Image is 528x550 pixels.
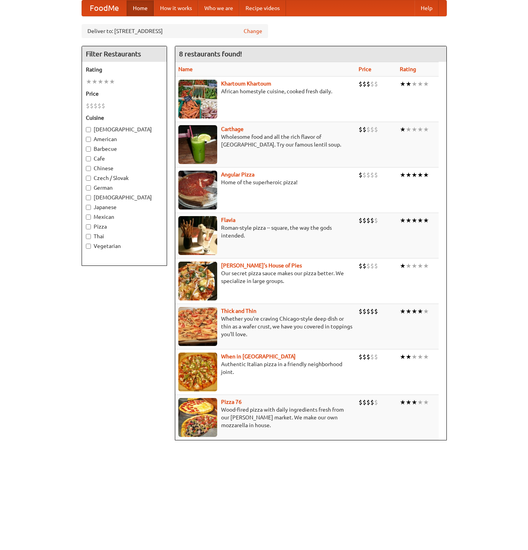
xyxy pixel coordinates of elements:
li: $ [366,171,370,179]
li: $ [374,80,378,88]
li: $ [370,262,374,270]
li: $ [362,353,366,361]
input: Vegetarian [86,244,91,249]
label: Pizza [86,223,163,230]
li: ★ [406,398,411,407]
a: Name [178,66,193,72]
input: Czech / Slovak [86,176,91,181]
li: ★ [86,77,92,86]
a: How it works [154,0,198,16]
li: $ [86,101,90,110]
li: ★ [411,398,417,407]
li: ★ [400,216,406,225]
li: $ [374,171,378,179]
a: Carthage [221,126,244,132]
img: thick.jpg [178,307,217,346]
li: ★ [417,353,423,361]
li: $ [370,216,374,225]
a: Rating [400,66,416,72]
li: ★ [411,353,417,361]
input: Barbecue [86,147,91,152]
li: ★ [400,307,406,316]
li: ★ [423,80,429,88]
li: ★ [417,398,423,407]
a: Home [127,0,154,16]
li: ★ [423,171,429,179]
p: Home of the superheroic pizza! [178,178,352,186]
img: pizza76.jpg [178,398,217,437]
b: Thick and Thin [221,308,256,314]
input: American [86,137,91,142]
input: German [86,185,91,190]
li: $ [366,125,370,134]
p: Wood-fired pizza with daily ingredients fresh from our [PERSON_NAME] market. We make our own mozz... [178,406,352,429]
label: Mexican [86,213,163,221]
li: $ [366,262,370,270]
p: Whether you're craving Chicago-style deep dish or thin as a wafer crust, we have you covered in t... [178,315,352,338]
li: $ [94,101,98,110]
a: Khartoum Khartoum [221,80,271,87]
input: Chinese [86,166,91,171]
li: $ [366,216,370,225]
a: [PERSON_NAME]'s House of Pies [221,262,302,269]
li: $ [362,125,366,134]
li: ★ [400,262,406,270]
h5: Rating [86,66,163,73]
img: luigis.jpg [178,262,217,300]
li: $ [374,353,378,361]
li: ★ [98,77,103,86]
li: ★ [406,307,411,316]
li: $ [366,307,370,316]
li: $ [366,398,370,407]
input: Mexican [86,215,91,220]
li: ★ [417,262,423,270]
li: ★ [400,398,406,407]
input: Pizza [86,224,91,229]
div: Deliver to: [STREET_ADDRESS] [82,24,268,38]
label: American [86,135,163,143]
li: $ [90,101,94,110]
a: Help [415,0,439,16]
ng-pluralize: 8 restaurants found! [179,50,242,58]
label: Japanese [86,203,163,211]
li: ★ [411,216,417,225]
li: ★ [423,262,429,270]
li: ★ [411,125,417,134]
label: Vegetarian [86,242,163,250]
li: $ [370,307,374,316]
input: Japanese [86,205,91,210]
li: ★ [400,125,406,134]
li: $ [370,171,374,179]
a: Angular Pizza [221,171,254,178]
a: Flavia [221,217,235,223]
li: $ [370,80,374,88]
li: ★ [423,353,429,361]
li: $ [370,398,374,407]
li: $ [362,171,366,179]
label: Cafe [86,155,163,162]
li: ★ [411,262,417,270]
li: $ [366,80,370,88]
li: ★ [423,125,429,134]
li: $ [362,398,366,407]
input: Cafe [86,156,91,161]
li: ★ [406,125,411,134]
li: $ [370,353,374,361]
input: [DEMOGRAPHIC_DATA] [86,127,91,132]
li: ★ [92,77,98,86]
li: ★ [400,80,406,88]
li: ★ [406,262,411,270]
li: $ [359,398,362,407]
a: When in [GEOGRAPHIC_DATA] [221,353,296,360]
img: wheninrome.jpg [178,353,217,391]
h5: Cuisine [86,114,163,122]
a: Pizza 76 [221,399,242,405]
h4: Filter Restaurants [82,46,167,62]
img: angular.jpg [178,171,217,210]
li: $ [359,353,362,361]
li: $ [362,216,366,225]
